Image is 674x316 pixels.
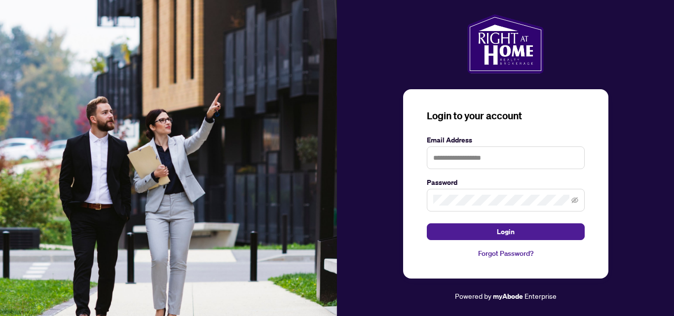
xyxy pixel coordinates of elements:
[427,248,585,259] a: Forgot Password?
[497,224,515,240] span: Login
[427,223,585,240] button: Login
[427,177,585,188] label: Password
[524,291,557,300] span: Enterprise
[467,14,544,73] img: ma-logo
[455,291,491,300] span: Powered by
[427,109,585,123] h3: Login to your account
[571,197,578,204] span: eye-invisible
[427,135,585,145] label: Email Address
[493,291,523,302] a: myAbode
